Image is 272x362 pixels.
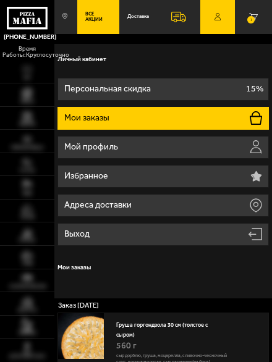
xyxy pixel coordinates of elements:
[247,16,254,23] small: 1
[246,85,263,93] p: 15%
[54,34,272,44] div: ;
[57,56,106,62] h3: Личный кабинет
[127,14,149,19] span: Доставка
[64,143,120,151] p: Мой профиль
[58,302,268,309] h1: Заказ [DATE]
[85,12,111,22] span: Все Акции
[64,201,134,209] p: Адреса доставки
[64,230,91,238] p: Выход
[116,340,137,351] span: 560 г
[64,114,111,122] p: Мои заказы
[116,319,208,338] a: Груша горгондзола 30 см (толстое с сыром)
[64,172,110,180] p: Избранное
[57,264,91,271] h3: Мои заказы
[64,85,153,93] p: Персональная скидка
